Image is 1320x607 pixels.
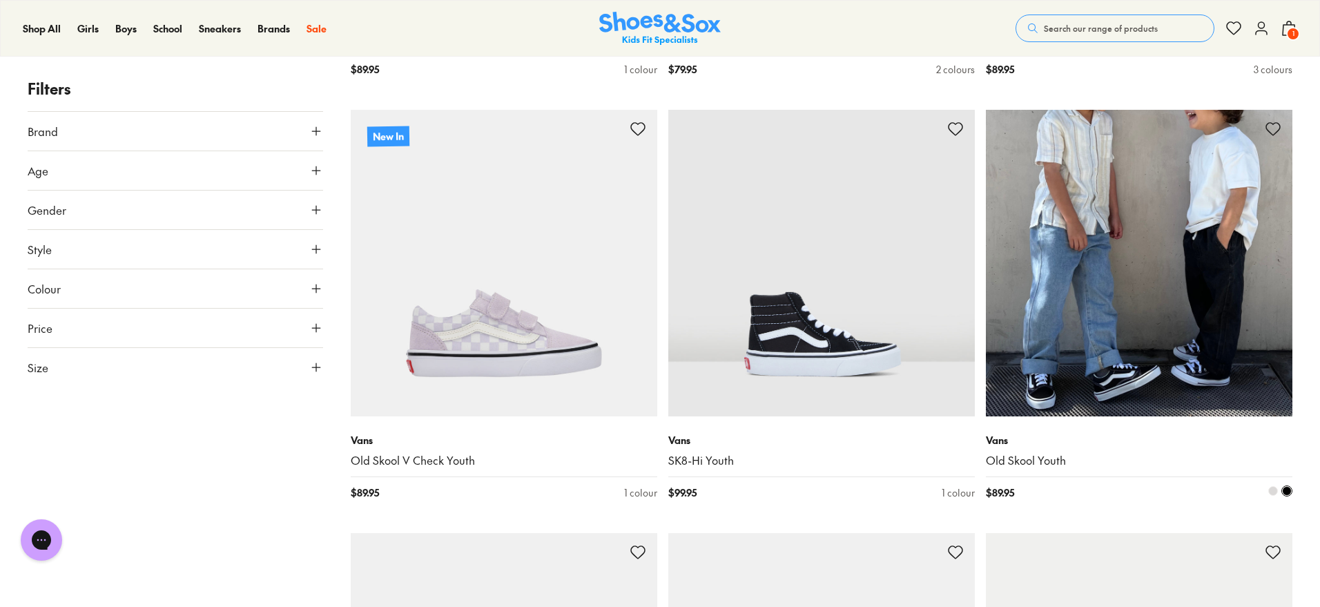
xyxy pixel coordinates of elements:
span: Age [28,162,48,179]
span: Colour [28,280,61,297]
span: 1 [1286,27,1300,41]
a: Girls [77,21,99,36]
span: $ 89.95 [986,62,1014,77]
span: Brands [258,21,290,35]
button: Age [28,151,323,190]
a: Old Skool Youth [986,453,1292,468]
span: $ 89.95 [351,62,379,77]
a: SK8-Hi Youth [668,453,975,468]
button: Size [28,348,323,387]
div: 3 colours [1254,62,1292,77]
span: $ 99.95 [668,485,697,500]
span: Sale [307,21,327,35]
a: Boys [115,21,137,36]
p: Vans [986,433,1292,447]
button: Gender [28,191,323,229]
div: 1 colour [624,62,657,77]
span: Boys [115,21,137,35]
a: Sneakers [199,21,241,36]
button: Price [28,309,323,347]
img: SNS_Logo_Responsive.svg [599,12,721,46]
div: 1 colour [942,485,975,500]
button: 1 [1281,13,1297,44]
a: Old Skool V Check Youth [351,453,657,468]
p: Vans [351,433,657,447]
span: $ 79.95 [668,62,697,77]
a: School [153,21,182,36]
span: Search our range of products [1044,22,1158,35]
span: Price [28,320,52,336]
p: Filters [28,77,323,100]
iframe: Gorgias live chat messenger [14,514,69,566]
span: Gender [28,202,66,218]
div: 1 colour [624,485,657,500]
a: New In [351,110,657,416]
button: Colour [28,269,323,308]
button: Style [28,230,323,269]
p: Vans [668,433,975,447]
span: $ 89.95 [351,485,379,500]
p: New In [367,126,409,146]
span: Style [28,241,52,258]
span: Girls [77,21,99,35]
a: Brands [258,21,290,36]
span: Shop All [23,21,61,35]
a: Shoes & Sox [599,12,721,46]
button: Search our range of products [1016,15,1214,42]
button: Brand [28,112,323,151]
span: $ 89.95 [986,485,1014,500]
span: Size [28,359,48,376]
a: Sale [307,21,327,36]
span: School [153,21,182,35]
span: Sneakers [199,21,241,35]
span: Brand [28,123,58,139]
a: Shop All [23,21,61,36]
div: 2 colours [936,62,975,77]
